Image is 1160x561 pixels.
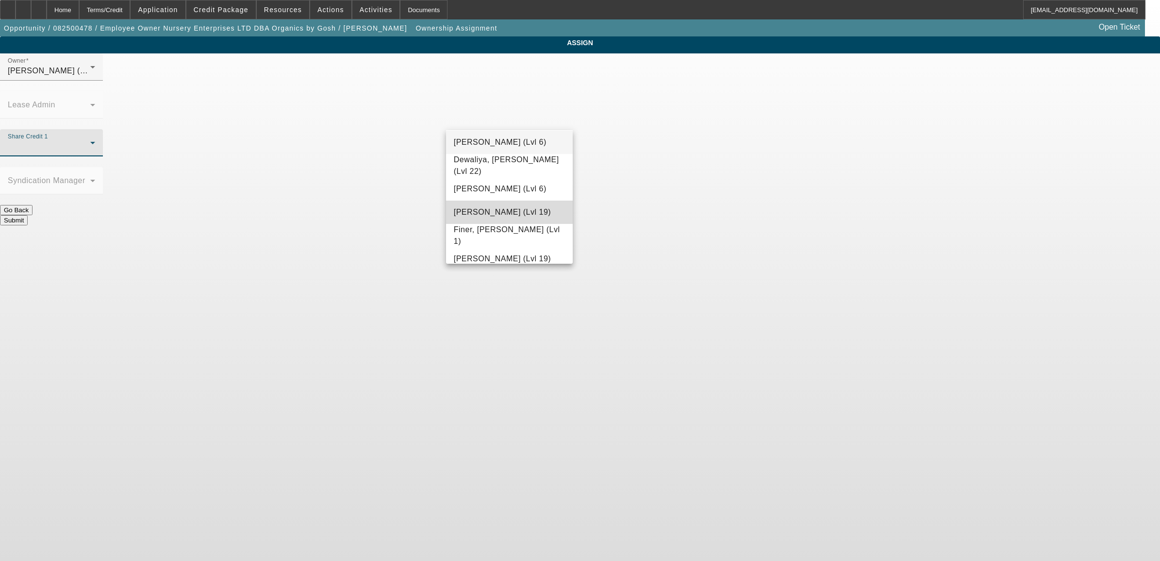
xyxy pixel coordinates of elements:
span: [PERSON_NAME] (Lvl 6) [454,136,547,148]
span: [PERSON_NAME] (Lvl 19) [454,206,551,218]
span: [PERSON_NAME] (Lvl 6) [454,183,547,195]
span: Dewaliya, [PERSON_NAME] (Lvl 22) [454,154,565,177]
span: Finer, [PERSON_NAME] (Lvl 1) [454,224,565,247]
span: [PERSON_NAME] (Lvl 19) [454,253,551,265]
